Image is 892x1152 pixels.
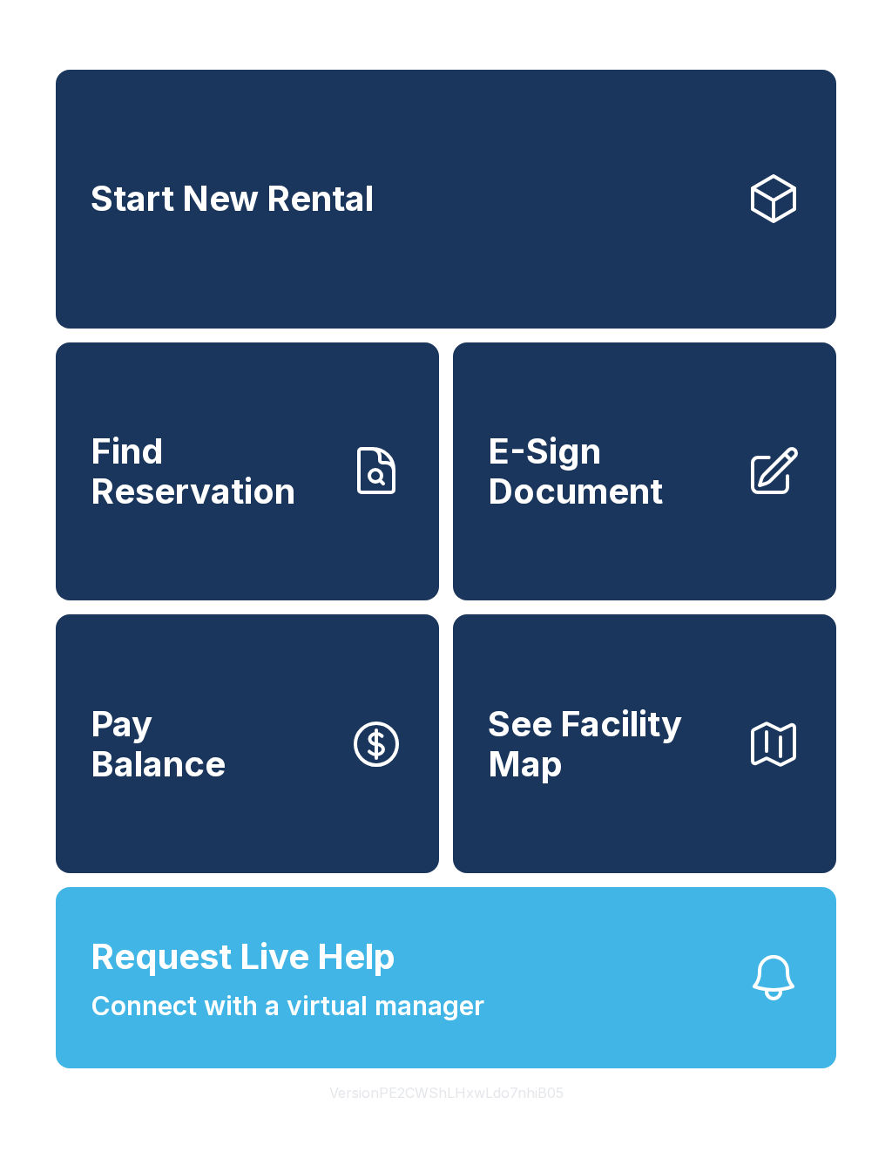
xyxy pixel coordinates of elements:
[453,614,836,873] button: See Facility Map
[56,342,439,601] a: Find Reservation
[91,431,334,511] span: Find Reservation
[488,704,732,783] span: See Facility Map
[91,704,226,783] span: Pay Balance
[56,887,836,1068] button: Request Live HelpConnect with a virtual manager
[315,1068,578,1117] button: VersionPE2CWShLHxwLdo7nhiB05
[91,986,484,1026] span: Connect with a virtual manager
[91,179,374,219] span: Start New Rental
[56,614,439,873] a: PayBalance
[453,342,836,601] a: E-Sign Document
[56,70,836,329] a: Start New Rental
[488,431,732,511] span: E-Sign Document
[91,931,395,983] span: Request Live Help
